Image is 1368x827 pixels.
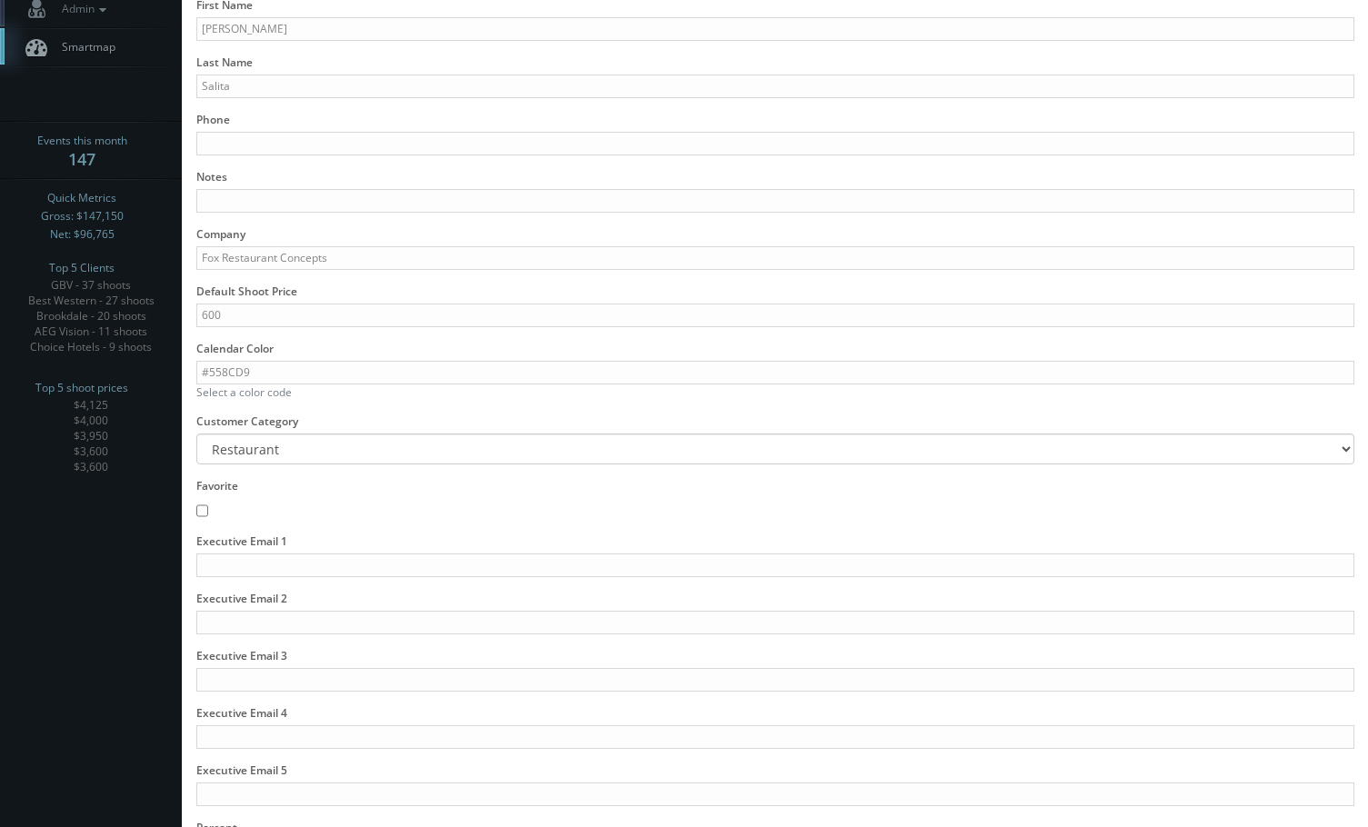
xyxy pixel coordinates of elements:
label: Notes [196,169,227,184]
span: Smartmap [53,39,115,55]
label: Default Shoot Price [196,284,297,299]
span: Gross: $147,150 [41,207,124,225]
label: Calendar Color [196,341,274,356]
span: Quick Metrics [47,189,116,207]
span: Top 5 Clients [49,259,115,277]
span: Admin [53,1,111,16]
strong: 147 [68,148,95,170]
span: Top 5 shoot prices [35,379,128,397]
label: Executive Email 2 [196,591,287,606]
label: Favorite [196,478,238,493]
label: Executive Email 4 [196,705,287,721]
a: Select a color code [196,384,292,400]
span: Events this month [37,132,127,150]
label: Company [196,226,245,242]
label: Last Name [196,55,253,70]
label: Phone [196,112,230,127]
label: Executive Email 1 [196,533,287,549]
label: Executive Email 3 [196,648,287,663]
label: Executive Email 5 [196,762,287,778]
span: Net: $96,765 [50,225,115,244]
label: Customer Category [196,413,298,429]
